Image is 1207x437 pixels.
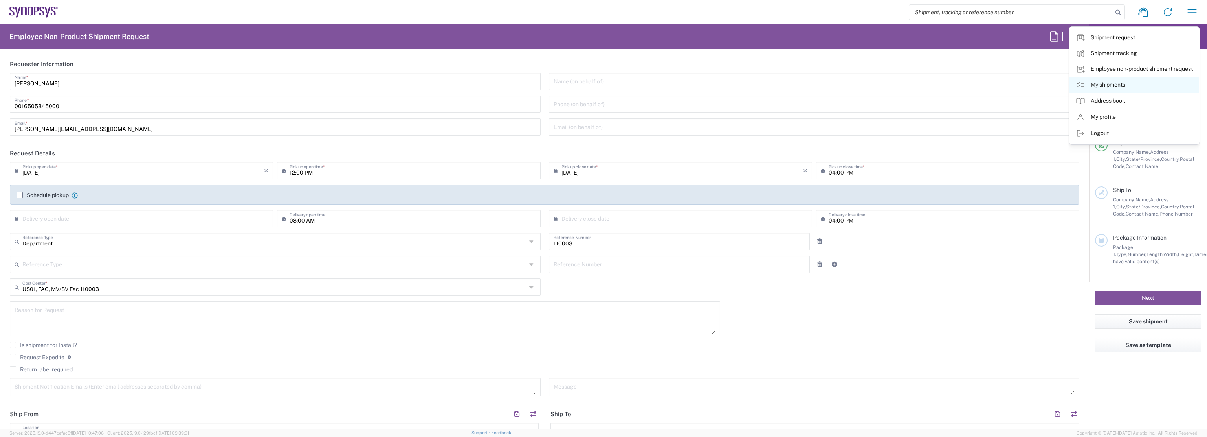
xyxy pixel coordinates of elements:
label: Schedule pickup [17,192,69,198]
span: [DATE] 10:47:06 [72,431,104,435]
input: Shipment, tracking or reference number [909,5,1113,20]
span: State/Province, [1126,204,1161,210]
a: Address book [1069,93,1199,109]
h2: Ship From [10,410,39,418]
i: × [803,164,807,177]
span: Height, [1178,251,1194,257]
h2: Ship To [550,410,571,418]
a: Support [471,430,491,435]
span: Country, [1161,204,1180,210]
span: State/Province, [1126,156,1161,162]
a: Shipment tracking [1069,46,1199,61]
span: Contact Name [1126,163,1158,169]
span: [DATE] 09:39:01 [157,431,189,435]
span: Type, [1116,251,1128,257]
button: Save shipment [1095,314,1201,329]
span: Client: 2025.19.0-129fbcf [107,431,189,435]
span: City, [1116,204,1126,210]
label: Is shipment for Install? [10,342,77,348]
a: Shipment request [1069,30,1199,46]
a: My profile [1069,109,1199,125]
h2: Employee Non-Product Shipment Request [9,32,149,41]
span: Copyright © [DATE]-[DATE] Agistix Inc., All Rights Reserved [1077,430,1198,437]
a: My shipments [1069,77,1199,93]
a: Remove Reference [814,259,825,270]
button: Next [1095,291,1201,305]
span: Country, [1161,156,1180,162]
a: Feedback [491,430,511,435]
span: Length, [1146,251,1163,257]
span: Company Name, [1113,149,1150,155]
a: Add Reference [829,259,840,270]
label: Return label required [10,366,73,372]
i: × [264,164,268,177]
span: Package Information [1113,234,1167,241]
span: Package 1: [1113,244,1133,257]
span: Contact Name, [1126,211,1159,217]
label: Request Expedite [10,354,64,360]
a: Employee non-product shipment request [1069,61,1199,77]
a: Remove Reference [814,236,825,247]
span: Company Name, [1113,197,1150,203]
h2: Request Details [10,149,55,157]
span: Server: 2025.19.0-d447cefac8f [9,431,104,435]
h2: Requester Information [10,60,73,68]
span: Width, [1163,251,1178,257]
span: City, [1116,156,1126,162]
a: Logout [1069,125,1199,141]
span: Ship To [1113,187,1131,193]
span: Phone Number [1159,211,1193,217]
span: Number, [1128,251,1146,257]
button: Save as template [1095,338,1201,352]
